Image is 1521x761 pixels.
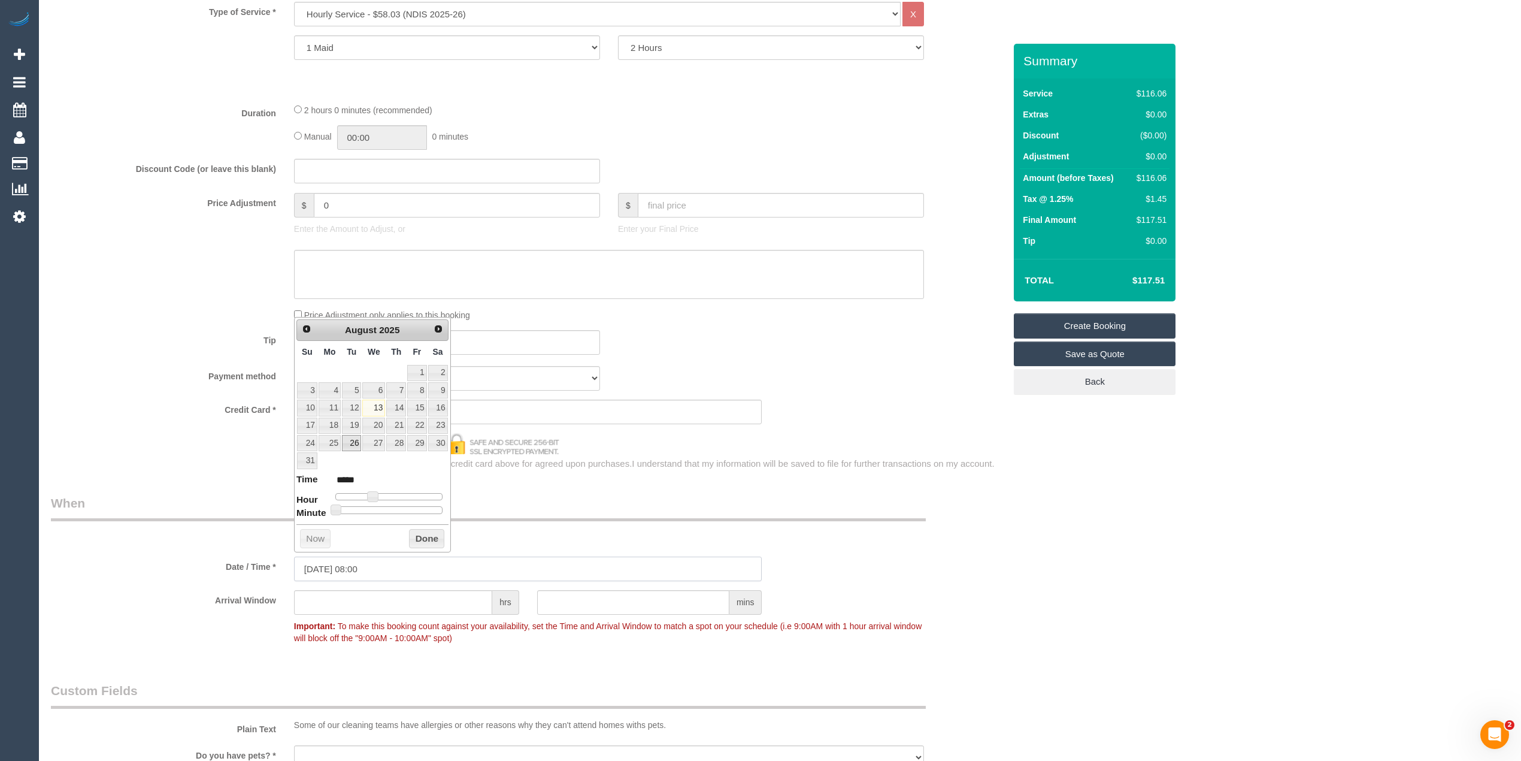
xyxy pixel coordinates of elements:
[409,529,444,548] button: Done
[1023,87,1053,99] label: Service
[391,347,401,357] span: Thursday
[413,347,421,357] span: Friday
[428,435,448,451] a: 30
[302,324,311,334] span: Prev
[342,418,361,434] a: 19
[42,366,285,382] label: Payment method
[638,193,924,218] input: final price
[294,621,335,631] strong: Important:
[1132,108,1166,120] div: $0.00
[342,435,361,451] a: 26
[42,159,285,175] label: Discount Code (or leave this blank)
[1023,150,1069,162] label: Adjustment
[407,400,426,416] a: 15
[379,325,399,335] span: 2025
[285,457,1014,470] div: I authorize Maid to Clean to charge my credit card above for agreed upon purchases.
[1014,369,1175,394] a: Back
[433,347,443,357] span: Saturday
[386,418,406,434] a: 21
[1505,720,1514,730] span: 2
[407,435,426,451] a: 29
[42,103,285,119] label: Duration
[300,529,331,548] button: Now
[319,400,341,416] a: 11
[1023,214,1076,226] label: Final Amount
[345,325,377,335] span: August
[1023,193,1073,205] label: Tax @ 1.25%
[1023,108,1049,120] label: Extras
[319,435,341,451] a: 25
[362,382,385,398] a: 6
[304,132,332,141] span: Manual
[294,193,314,218] span: $
[428,365,448,381] a: 2
[1014,342,1175,367] a: Save as Quote
[1023,54,1169,68] h3: Summary
[1132,87,1166,99] div: $116.06
[362,400,385,416] a: 13
[294,557,762,581] input: DD/MM/YYYY HH:MM
[347,347,356,357] span: Tuesday
[1014,313,1175,339] a: Create Booking
[42,400,285,416] label: Credit Card *
[342,400,361,416] a: 12
[407,418,426,434] a: 22
[1132,193,1166,205] div: $1.45
[362,418,385,434] a: 20
[51,682,926,709] legend: Custom Fields
[1025,275,1054,285] strong: Total
[1132,214,1166,226] div: $117.51
[729,590,762,615] span: mins
[368,347,380,357] span: Wednesday
[296,493,318,508] dt: Hour
[42,330,285,346] label: Tip
[1480,720,1509,749] iframe: Intercom live chat
[304,105,432,115] span: 2 hours 0 minutes (recommended)
[297,382,317,398] a: 3
[1096,276,1165,286] h4: $117.51
[42,719,285,735] label: Plain Text
[296,506,326,521] dt: Minute
[1023,129,1059,141] label: Discount
[42,557,285,573] label: Date / Time *
[297,418,317,434] a: 17
[386,400,406,416] a: 14
[428,400,448,416] a: 16
[294,719,924,731] p: Some of our cleaning teams have allergies or other reasons why they can't attend homes withs pets.
[297,452,317,469] a: 31
[386,435,406,451] a: 28
[430,321,447,338] a: Next
[386,382,406,398] a: 7
[632,458,994,469] span: I understand that my information will be saved to file for further transactions on my account.
[42,2,285,18] label: Type of Service *
[1023,172,1113,184] label: Amount (before Taxes)
[434,324,443,334] span: Next
[428,382,448,398] a: 9
[42,193,285,209] label: Price Adjustment
[51,494,926,521] legend: When
[362,435,385,451] a: 27
[1132,172,1166,184] div: $116.06
[294,621,922,643] span: To make this booking count against your availability, set the Time and Arrival Window to match a ...
[285,433,568,454] img: credit cards
[319,382,341,398] a: 4
[1132,150,1166,162] div: $0.00
[1023,235,1035,247] label: Tip
[492,590,519,615] span: hrs
[294,223,600,235] p: Enter the Amount to Adjust, or
[1132,235,1166,247] div: $0.00
[618,223,924,235] p: Enter your Final Price
[618,193,638,218] span: $
[42,590,285,606] label: Arrival Window
[342,382,361,398] a: 5
[7,12,31,29] img: Automaid Logo
[296,473,318,488] dt: Time
[407,382,426,398] a: 8
[304,310,470,320] span: Price Adjustment only applies to this booking
[302,347,313,357] span: Sunday
[297,435,317,451] a: 24
[1132,129,1166,141] div: ($0.00)
[428,418,448,434] a: 23
[323,347,335,357] span: Monday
